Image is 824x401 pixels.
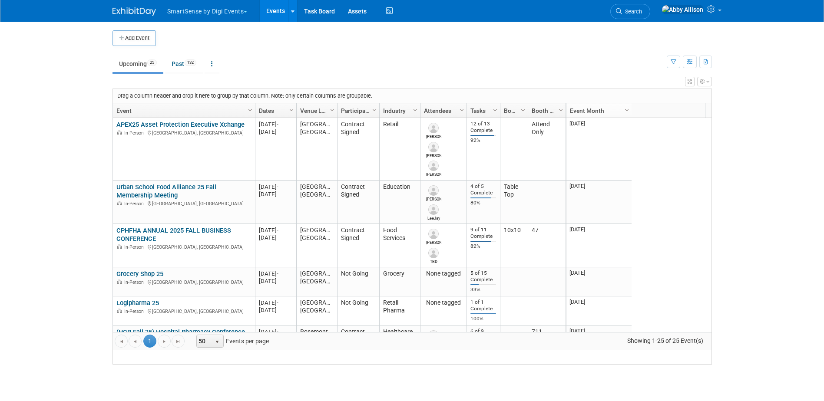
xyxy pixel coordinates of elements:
[197,335,212,347] span: 50
[528,118,566,181] td: Attend Only
[370,103,379,116] a: Column Settings
[426,196,441,202] div: Laura Wisdom
[500,224,528,267] td: 10x10
[662,5,704,14] img: Abby Allison
[504,103,522,118] a: Booth Size
[296,181,337,224] td: [GEOGRAPHIC_DATA], [GEOGRAPHIC_DATA]
[300,103,331,118] a: Venue Location
[337,267,379,296] td: Not Going
[518,103,528,116] a: Column Settings
[426,215,441,221] div: LeeJay Moreno
[259,121,292,128] div: [DATE]
[470,299,496,312] div: 1 of 1 Complete
[379,118,420,181] td: Retail
[259,306,292,314] div: [DATE]
[379,296,420,325] td: Retail Pharma
[288,107,295,114] span: Column Settings
[328,103,337,116] a: Column Settings
[566,267,632,296] td: [DATE]
[383,103,414,118] a: Industry
[277,184,278,190] span: -
[277,329,278,335] span: -
[116,129,251,136] div: [GEOGRAPHIC_DATA], [GEOGRAPHIC_DATA]
[116,299,159,307] a: Logipharma 25
[470,200,496,206] div: 80%
[296,224,337,267] td: [GEOGRAPHIC_DATA], [GEOGRAPHIC_DATA]
[158,335,171,348] a: Go to the next page
[457,103,467,116] a: Column Settings
[147,59,157,66] span: 25
[245,103,255,116] a: Column Settings
[428,330,439,341] img: Amy Berry
[379,181,420,224] td: Education
[116,121,245,128] a: APEX25 Asset Protection Executive Xchange
[566,224,632,267] td: [DATE]
[458,107,465,114] span: Column Settings
[118,338,125,345] span: Go to the first page
[116,200,251,207] div: [GEOGRAPHIC_DATA], [GEOGRAPHIC_DATA]
[116,328,245,336] a: (HCP Fall 25) Hospital Pharmacy Conference
[117,130,122,135] img: In-Person Event
[528,224,566,267] td: 47
[470,137,496,144] div: 92%
[619,335,711,347] span: Showing 1-25 of 25 Event(s)
[117,309,122,313] img: In-Person Event
[428,185,439,196] img: Laura Wisdom
[116,270,163,278] a: Grocery Shop 25
[470,328,496,341] div: 6 of 9 Complete
[113,89,711,103] div: Drag a column header and drop it here to group by that column. Note: only certain columns are gro...
[532,103,560,118] a: Booth Number
[296,296,337,325] td: [GEOGRAPHIC_DATA], [GEOGRAPHIC_DATA]
[185,59,196,66] span: 132
[124,309,146,314] span: In-Person
[259,234,292,241] div: [DATE]
[116,278,251,286] div: [GEOGRAPHIC_DATA], [GEOGRAPHIC_DATA]
[566,118,632,181] td: [DATE]
[296,118,337,181] td: [GEOGRAPHIC_DATA], [GEOGRAPHIC_DATA]
[259,183,292,191] div: [DATE]
[520,107,526,114] span: Column Settings
[470,243,496,250] div: 82%
[116,307,251,315] div: [GEOGRAPHIC_DATA], [GEOGRAPHIC_DATA]
[296,267,337,296] td: [GEOGRAPHIC_DATA], [GEOGRAPHIC_DATA]
[566,181,632,224] td: [DATE]
[428,248,439,258] img: TBD
[165,56,203,72] a: Past132
[570,103,626,118] a: Event Month
[557,107,564,114] span: Column Settings
[117,244,122,249] img: In-Person Event
[277,121,278,128] span: -
[117,201,122,205] img: In-Person Event
[161,338,168,345] span: Go to the next page
[116,103,249,118] a: Event
[259,270,292,277] div: [DATE]
[470,286,496,293] div: 33%
[116,243,251,250] div: [GEOGRAPHIC_DATA], [GEOGRAPHIC_DATA]
[470,183,496,196] div: 4 of 5 Complete
[175,338,182,345] span: Go to the last page
[277,227,278,233] span: -
[124,244,146,250] span: In-Person
[129,335,142,348] a: Go to the previous page
[247,107,254,114] span: Column Settings
[428,204,439,215] img: LeeJay Moreno
[259,328,292,335] div: [DATE]
[410,103,420,116] a: Column Settings
[337,296,379,325] td: Not Going
[556,103,566,116] a: Column Settings
[622,8,642,15] span: Search
[470,103,494,118] a: Tasks
[113,56,163,72] a: Upcoming25
[113,7,156,16] img: ExhibitDay
[172,335,185,348] a: Go to the last page
[470,270,496,283] div: 5 of 15 Complete
[371,107,378,114] span: Column Settings
[337,224,379,267] td: Contract Signed
[428,123,439,133] img: Fran Tasker
[428,229,439,239] img: Jim Lewis
[185,335,278,348] span: Events per page
[470,316,496,322] div: 100%
[259,299,292,306] div: [DATE]
[214,339,221,345] span: select
[132,338,139,345] span: Go to the previous page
